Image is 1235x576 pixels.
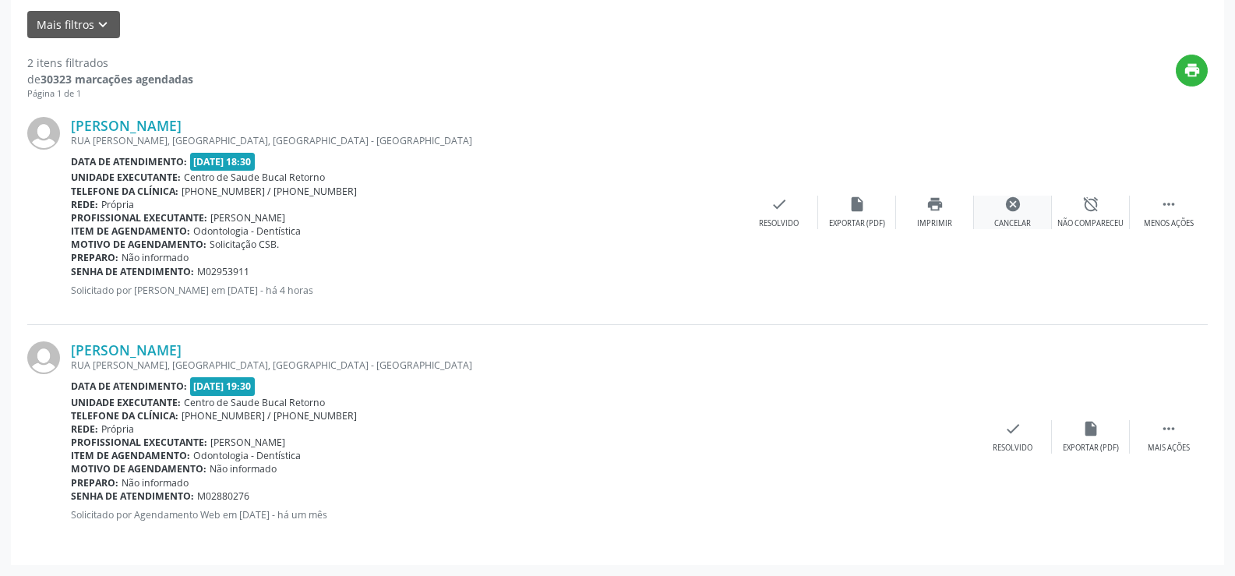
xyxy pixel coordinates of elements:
div: Cancelar [994,218,1031,229]
span: Própria [101,422,134,436]
b: Item de agendamento: [71,449,190,462]
b: Preparo: [71,251,118,264]
b: Motivo de agendamento: [71,462,206,475]
b: Preparo: [71,476,118,489]
i: check [1004,420,1022,437]
img: img [27,117,60,150]
span: Solicitação CSB. [210,238,279,251]
span: [PHONE_NUMBER] / [PHONE_NUMBER] [182,409,357,422]
div: Imprimir [917,218,952,229]
button: print [1176,55,1208,87]
b: Profissional executante: [71,211,207,224]
span: Centro de Saude Bucal Retorno [184,396,325,409]
span: Não informado [122,476,189,489]
img: img [27,341,60,374]
b: Motivo de agendamento: [71,238,206,251]
b: Senha de atendimento: [71,489,194,503]
span: M02953911 [197,265,249,278]
a: [PERSON_NAME] [71,117,182,134]
span: Odontologia - Dentística [193,224,301,238]
div: Mais ações [1148,443,1190,454]
b: Telefone da clínica: [71,185,178,198]
div: Resolvido [759,218,799,229]
i: print [926,196,944,213]
button: Mais filtroskeyboard_arrow_down [27,11,120,38]
div: Resolvido [993,443,1032,454]
b: Data de atendimento: [71,155,187,168]
div: RUA [PERSON_NAME], [GEOGRAPHIC_DATA], [GEOGRAPHIC_DATA] - [GEOGRAPHIC_DATA] [71,134,740,147]
b: Item de agendamento: [71,224,190,238]
i:  [1160,196,1177,213]
div: Página 1 de 1 [27,87,193,101]
b: Senha de atendimento: [71,265,194,278]
div: 2 itens filtrados [27,55,193,71]
span: [PERSON_NAME] [210,436,285,449]
p: Solicitado por [PERSON_NAME] em [DATE] - há 4 horas [71,284,740,297]
i: check [771,196,788,213]
i: cancel [1004,196,1022,213]
b: Data de atendimento: [71,380,187,393]
span: [PERSON_NAME] [210,211,285,224]
i: print [1184,62,1201,79]
strong: 30323 marcações agendadas [41,72,193,87]
div: Menos ações [1144,218,1194,229]
div: Não compareceu [1057,218,1124,229]
i: alarm_off [1082,196,1099,213]
b: Unidade executante: [71,396,181,409]
div: de [27,71,193,87]
b: Unidade executante: [71,171,181,184]
i: insert_drive_file [1082,420,1099,437]
span: M02880276 [197,489,249,503]
b: Rede: [71,422,98,436]
i:  [1160,420,1177,437]
b: Rede: [71,198,98,211]
span: Centro de Saude Bucal Retorno [184,171,325,184]
a: [PERSON_NAME] [71,341,182,359]
div: Exportar (PDF) [829,218,885,229]
b: Profissional executante: [71,436,207,449]
i: keyboard_arrow_down [94,16,111,34]
p: Solicitado por Agendamento Web em [DATE] - há um mês [71,508,974,521]
span: Não informado [210,462,277,475]
span: Própria [101,198,134,211]
span: Não informado [122,251,189,264]
span: [DATE] 18:30 [190,153,256,171]
div: RUA [PERSON_NAME], [GEOGRAPHIC_DATA], [GEOGRAPHIC_DATA] - [GEOGRAPHIC_DATA] [71,359,974,372]
div: Exportar (PDF) [1063,443,1119,454]
span: [PHONE_NUMBER] / [PHONE_NUMBER] [182,185,357,198]
span: [DATE] 19:30 [190,377,256,395]
i: insert_drive_file [849,196,866,213]
span: Odontologia - Dentística [193,449,301,462]
b: Telefone da clínica: [71,409,178,422]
